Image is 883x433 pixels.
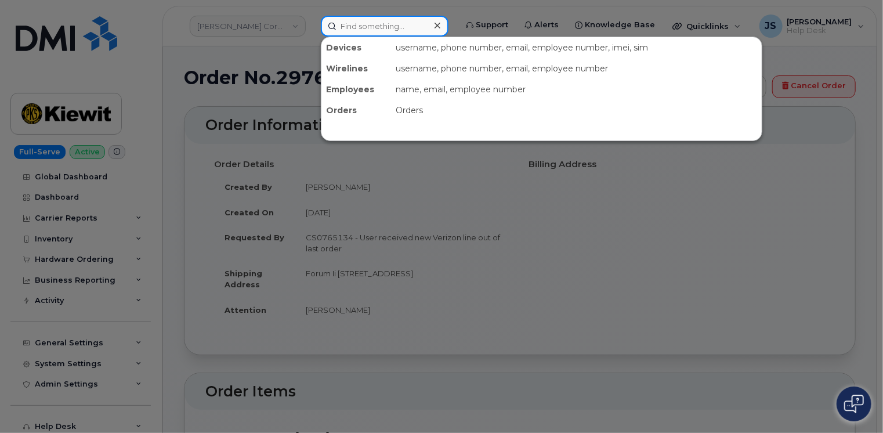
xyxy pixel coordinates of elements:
div: Orders [321,100,391,121]
img: Open chat [844,395,864,413]
div: username, phone number, email, employee number [391,58,762,79]
div: Employees [321,79,391,100]
div: Orders [391,100,762,121]
div: name, email, employee number [391,79,762,100]
div: username, phone number, email, employee number, imei, sim [391,37,762,58]
div: Devices [321,37,391,58]
div: Wirelines [321,58,391,79]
